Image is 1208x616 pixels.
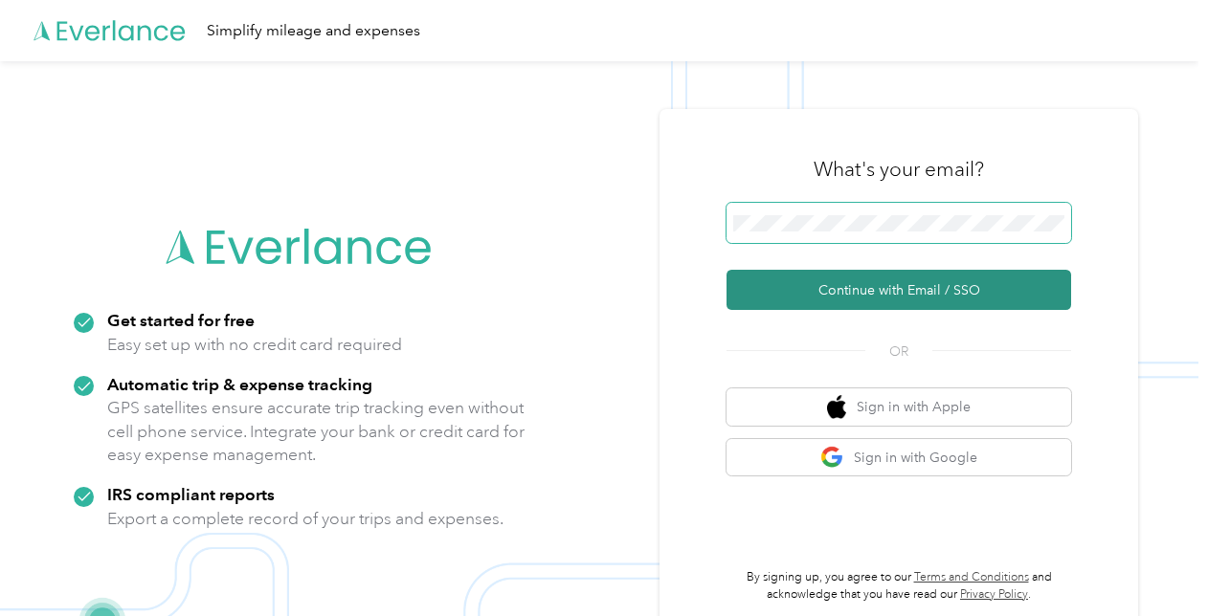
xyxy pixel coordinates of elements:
img: apple logo [827,395,846,419]
strong: IRS compliant reports [107,484,275,504]
h3: What's your email? [814,156,984,183]
button: google logoSign in with Google [727,439,1071,476]
p: By signing up, you agree to our and acknowledge that you have read our . [727,569,1071,603]
img: google logo [820,446,844,470]
p: Export a complete record of your trips and expenses. [107,507,503,531]
a: Terms and Conditions [914,570,1029,584]
button: apple logoSign in with Apple [727,388,1071,426]
p: Easy set up with no credit card required [107,333,402,357]
span: OR [865,341,932,362]
button: Continue with Email / SSO [727,270,1071,310]
strong: Get started for free [107,310,255,330]
div: Simplify mileage and expenses [207,19,420,43]
strong: Automatic trip & expense tracking [107,374,372,394]
p: GPS satellites ensure accurate trip tracking even without cell phone service. Integrate your bank... [107,396,526,467]
a: Privacy Policy [960,587,1028,602]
